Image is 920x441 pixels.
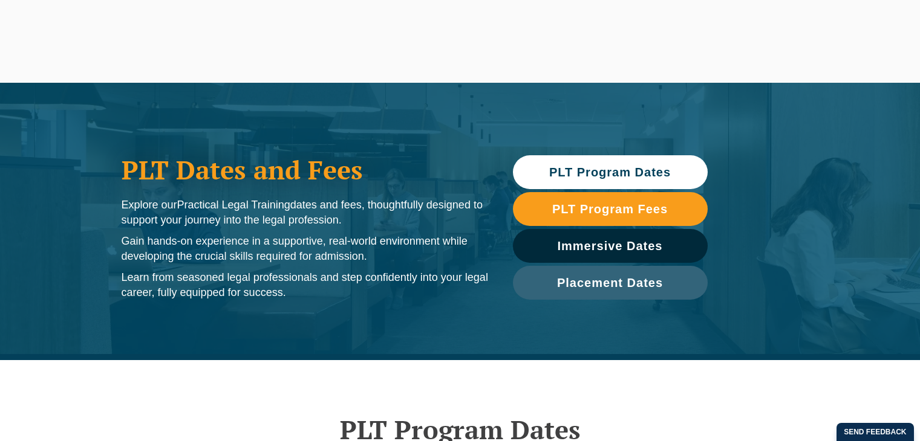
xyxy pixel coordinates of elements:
[177,199,290,211] span: Practical Legal Training
[513,266,708,300] a: Placement Dates
[552,203,668,215] span: PLT Program Fees
[557,277,663,289] span: Placement Dates
[558,240,663,252] span: Immersive Dates
[513,192,708,226] a: PLT Program Fees
[122,155,489,185] h1: PLT Dates and Fees
[122,198,489,228] p: Explore our dates and fees, thoughtfully designed to support your journey into the legal profession.
[122,234,489,264] p: Gain hands-on experience in a supportive, real-world environment while developing the crucial ski...
[549,166,671,178] span: PLT Program Dates
[513,155,708,189] a: PLT Program Dates
[122,270,489,300] p: Learn from seasoned legal professionals and step confidently into your legal career, fully equipp...
[513,229,708,263] a: Immersive Dates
